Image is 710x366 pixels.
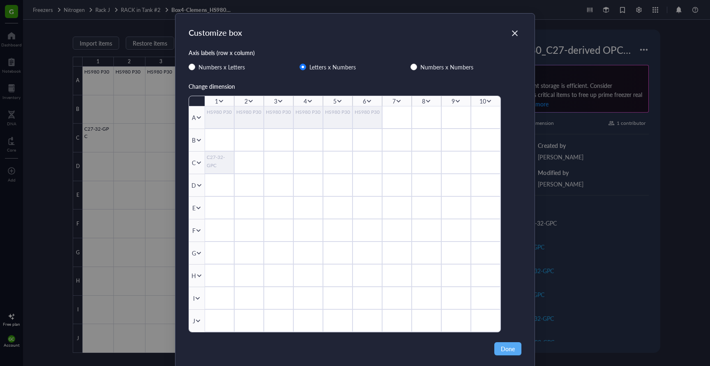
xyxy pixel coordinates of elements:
[192,136,196,145] div: B
[236,108,262,116] div: HS980 P30
[392,97,396,106] div: 7
[192,113,196,122] div: A
[193,316,195,325] div: J
[325,108,350,116] div: HS980 P30
[333,97,337,106] div: 5
[304,97,307,106] div: 4
[189,27,242,38] div: Customize box
[479,97,486,106] div: 10
[192,158,196,167] div: C
[452,97,455,106] div: 9
[266,108,291,116] div: HS980 P30
[295,108,321,116] div: HS980 P30
[494,342,521,355] button: Done
[306,62,359,72] span: Letters x Numbers
[501,344,515,353] span: Done
[191,181,196,190] div: D
[417,62,477,72] span: Numbers x Numbers
[195,62,248,72] span: Numbers x Letters
[192,249,196,258] div: G
[274,97,277,106] div: 3
[363,97,366,106] div: 6
[244,97,248,106] div: 2
[508,28,521,38] span: Close
[193,294,195,303] div: I
[207,153,232,170] div: C27-32-GPC
[215,97,218,106] div: 1
[192,226,196,235] div: F
[189,82,521,91] div: Change dimension
[508,27,521,40] button: Close
[422,97,425,106] div: 8
[192,203,196,212] div: E
[355,108,380,116] div: HS980 P30
[207,108,232,116] div: HS980 P30
[189,48,521,57] div: Axis labels (row x column)
[191,271,196,280] div: H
